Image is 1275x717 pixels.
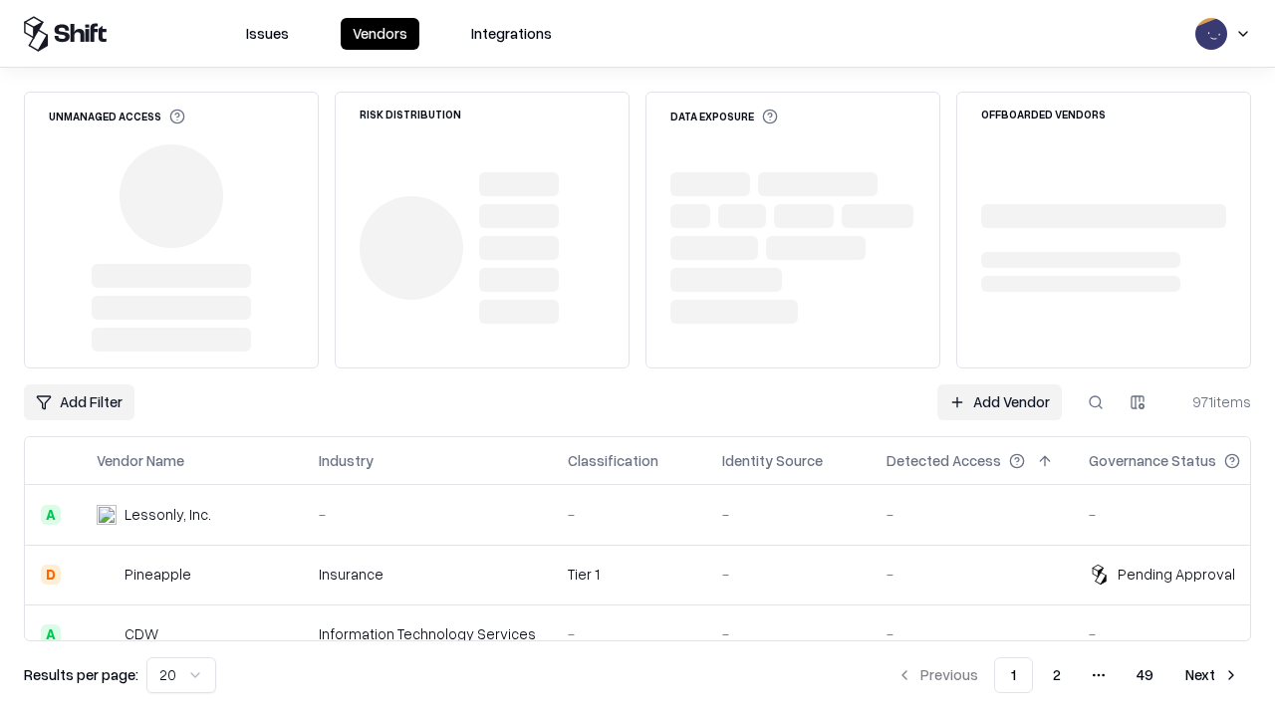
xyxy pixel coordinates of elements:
div: Tier 1 [568,564,690,585]
div: Unmanaged Access [49,109,185,124]
button: Add Filter [24,384,134,420]
button: 2 [1037,657,1077,693]
div: - [722,564,855,585]
div: Data Exposure [670,109,778,124]
button: Integrations [459,18,564,50]
div: Pineapple [125,564,191,585]
div: Risk Distribution [360,109,461,119]
div: Pending Approval [1118,564,1235,585]
div: A [41,624,61,644]
button: 1 [994,657,1033,693]
div: - [568,504,690,525]
button: Issues [234,18,301,50]
div: CDW [125,623,158,644]
div: - [722,623,855,644]
div: - [887,623,1057,644]
a: Add Vendor [937,384,1062,420]
div: 971 items [1171,391,1251,412]
div: Identity Source [722,450,823,471]
div: Information Technology Services [319,623,536,644]
div: Governance Status [1089,450,1216,471]
img: CDW [97,624,117,644]
div: Industry [319,450,374,471]
div: - [887,564,1057,585]
div: D [41,565,61,585]
div: - [887,504,1057,525]
div: - [722,504,855,525]
nav: pagination [885,657,1251,693]
div: - [1089,504,1272,525]
div: Lessonly, Inc. [125,504,211,525]
div: A [41,505,61,525]
div: - [1089,623,1272,644]
button: Next [1173,657,1251,693]
p: Results per page: [24,664,138,685]
div: - [568,623,690,644]
div: - [319,504,536,525]
div: Detected Access [887,450,1001,471]
div: Vendor Name [97,450,184,471]
div: Insurance [319,564,536,585]
button: 49 [1121,657,1169,693]
img: Lessonly, Inc. [97,505,117,525]
img: Pineapple [97,565,117,585]
button: Vendors [341,18,419,50]
div: Classification [568,450,658,471]
div: Offboarded Vendors [981,109,1106,119]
